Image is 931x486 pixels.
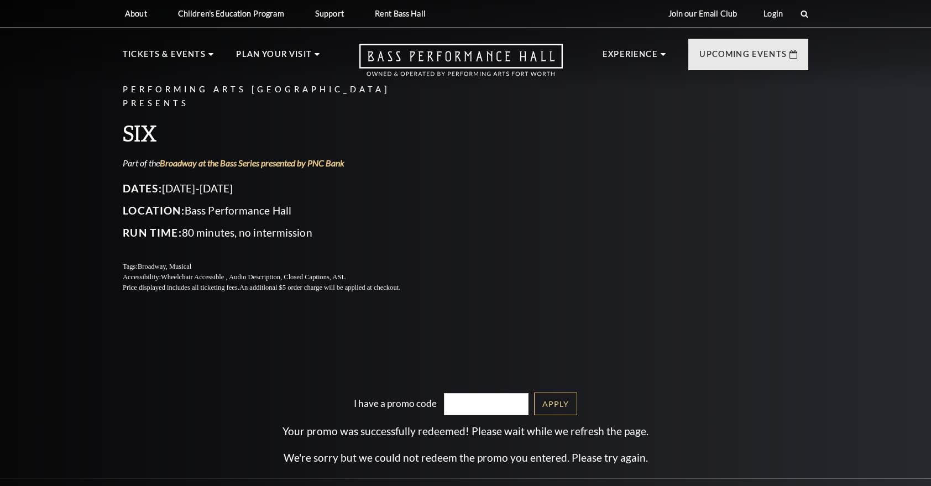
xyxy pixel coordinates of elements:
p: Support [315,9,344,18]
span: Dates: [123,182,162,195]
p: About [125,9,147,18]
p: Children's Education Program [178,9,284,18]
span: Wheelchair Accessible , Audio Description, Closed Captions, ASL [161,273,346,281]
p: Plan Your Visit [236,48,312,67]
p: 80 minutes, no intermission [123,224,427,242]
span: Broadway, Musical [138,263,191,270]
span: Location: [123,204,185,217]
p: Upcoming Events [699,48,787,67]
p: Experience [603,48,658,67]
a: Broadway at the Bass Series presented by PNC Bank [160,158,344,168]
p: Performing Arts [GEOGRAPHIC_DATA] Presents [123,83,427,111]
p: Price displayed includes all ticketing fees. [123,283,427,293]
p: Part of the [123,157,427,169]
p: Tags: [123,262,427,272]
a: Apply [534,393,577,415]
span: An additional $5 order charge will be applied at checkout. [239,284,400,291]
p: Accessibility: [123,272,427,283]
p: Rent Bass Hall [375,9,426,18]
p: [DATE]-[DATE] [123,180,427,197]
p: Bass Performance Hall [123,202,427,220]
p: Tickets & Events [123,48,206,67]
label: I have a promo code [354,397,437,409]
span: Run Time: [123,226,182,239]
h3: SIX [123,119,427,147]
